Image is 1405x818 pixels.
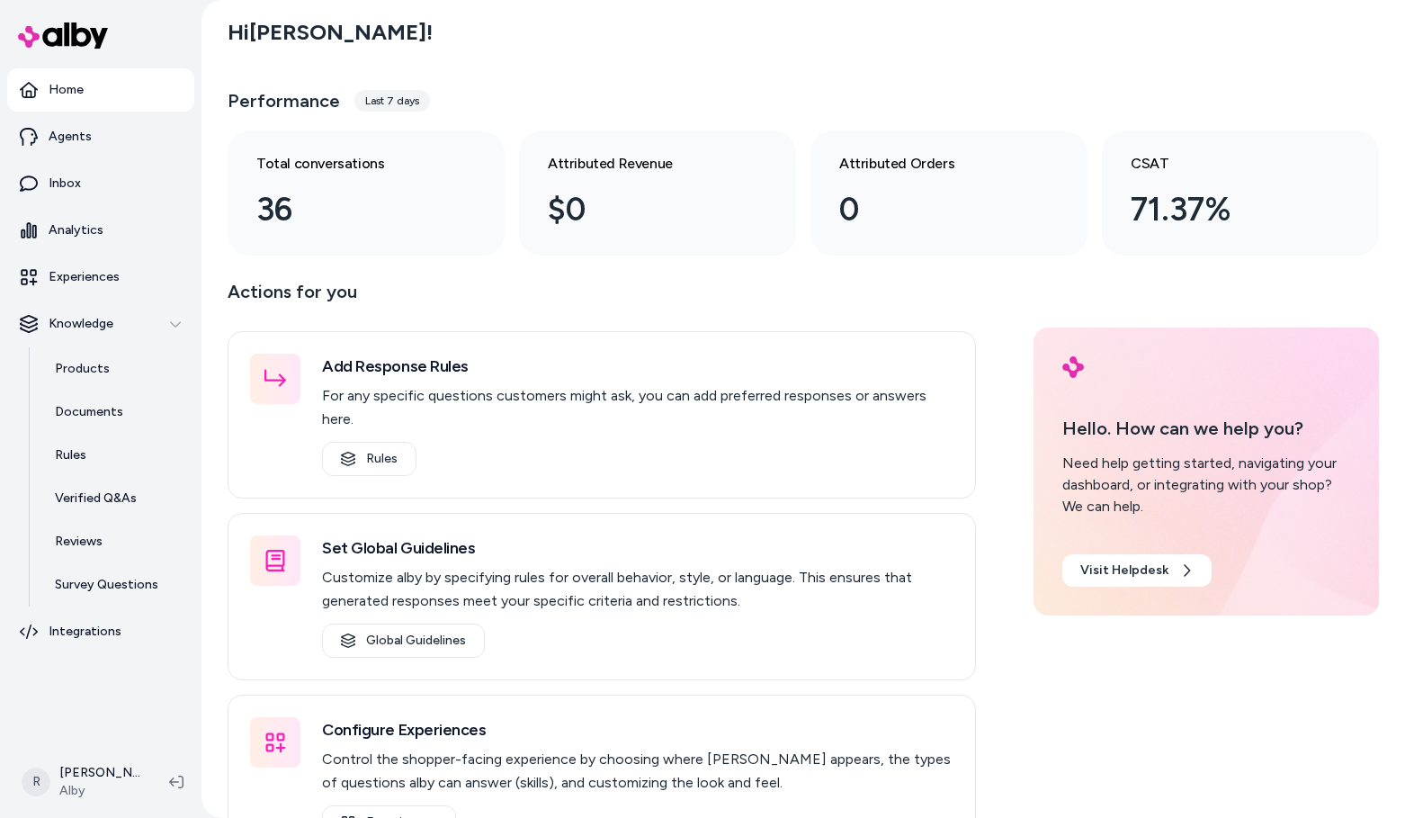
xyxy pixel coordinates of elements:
[256,185,447,234] div: 36
[228,19,433,46] h2: Hi [PERSON_NAME] !
[1062,453,1350,517] div: Need help getting started, navigating your dashboard, or integrating with your shop? We can help.
[55,533,103,551] p: Reviews
[37,347,194,391] a: Products
[228,131,505,256] a: Total conversations 36
[49,221,103,239] p: Analytics
[322,535,953,561] h3: Set Global Guidelines
[55,576,158,594] p: Survey Questions
[7,610,194,653] a: Integrations
[37,434,194,477] a: Rules
[322,748,953,795] p: Control the shopper-facing experience by choosing where [PERSON_NAME] appears, the types of quest...
[322,566,953,613] p: Customize alby by specifying rules for overall behavior, style, or language. This ensures that ge...
[7,115,194,158] a: Agents
[49,175,81,193] p: Inbox
[59,782,140,800] span: Alby
[256,153,447,175] h3: Total conversations
[1102,131,1379,256] a: CSAT 71.37%
[55,446,86,464] p: Rules
[548,185,738,234] div: $0
[322,624,485,658] a: Global Guidelines
[7,256,194,299] a: Experiences
[59,764,140,782] p: [PERSON_NAME]
[839,185,1030,234] div: 0
[11,753,155,811] button: R[PERSON_NAME]Alby
[49,128,92,146] p: Agents
[55,403,123,421] p: Documents
[49,315,113,333] p: Knowledge
[55,490,137,508] p: Verified Q&As
[354,90,430,112] div: Last 7 days
[7,209,194,252] a: Analytics
[49,623,121,641] p: Integrations
[810,131,1087,256] a: Attributed Orders 0
[7,68,194,112] a: Home
[1131,153,1321,175] h3: CSAT
[548,153,738,175] h3: Attributed Revenue
[839,153,1030,175] h3: Attributed Orders
[55,360,110,378] p: Products
[37,520,194,563] a: Reviews
[49,81,84,99] p: Home
[1062,415,1350,442] p: Hello. How can we help you?
[37,563,194,607] a: Survey Questions
[322,442,416,476] a: Rules
[22,768,50,796] span: R
[7,162,194,205] a: Inbox
[1062,554,1212,587] a: Visit Helpdesk
[18,22,108,49] img: alby Logo
[519,131,796,256] a: Attributed Revenue $0
[1062,356,1084,378] img: alby Logo
[228,88,340,113] h3: Performance
[228,277,976,320] p: Actions for you
[322,354,953,379] h3: Add Response Rules
[1131,185,1321,234] div: 71.37%
[37,391,194,434] a: Documents
[49,268,120,286] p: Experiences
[322,384,953,431] p: For any specific questions customers might ask, you can add preferred responses or answers here.
[37,477,194,520] a: Verified Q&As
[322,717,953,742] h3: Configure Experiences
[7,302,194,346] button: Knowledge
